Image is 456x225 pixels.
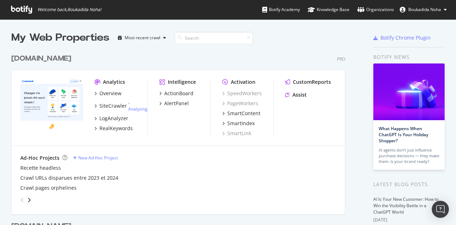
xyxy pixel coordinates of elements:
div: CustomReports [293,78,331,86]
div: Assist [292,91,307,98]
button: Boukadida Noha [394,4,452,15]
div: Intelligence [168,78,196,86]
div: Botify Chrome Plugin [380,34,431,41]
button: Most recent crawl [115,32,169,44]
a: CustomReports [285,78,331,86]
div: angle-right [27,196,32,204]
a: Overview [94,90,121,97]
div: Overview [99,90,121,97]
div: Botify Academy [262,6,300,13]
div: RealKeywords [99,125,133,132]
a: Analyzing [128,106,147,112]
div: - [128,100,147,112]
div: Knowledge Base [308,6,349,13]
div: LogAnalyzer [99,115,128,122]
div: [DATE] [373,217,445,223]
img: lelynx.fr [20,78,83,129]
div: Activation [231,78,255,86]
span: Welcome back, Boukadida Noha ! [37,7,101,12]
a: PageWorkers [222,100,258,107]
div: SmartIndex [227,120,255,127]
a: SmartIndex [222,120,255,127]
a: SmartContent [222,110,260,117]
a: Recette headless [20,164,61,172]
img: What Happens When ChatGPT Is Your Holiday Shopper? [373,63,445,120]
div: angle-left [17,194,27,206]
a: What Happens When ChatGPT Is Your Holiday Shopper? [379,126,428,144]
a: New Ad-Hoc Project [73,155,118,161]
a: AlertPanel [159,100,189,107]
div: AI agents don’t just influence purchase decisions — they make them. Is your brand ready? [379,147,439,164]
div: Analytics [103,78,125,86]
a: Botify Chrome Plugin [373,34,431,41]
div: Pro [337,56,345,62]
div: SmartContent [227,110,260,117]
div: SiteCrawler [99,102,127,109]
a: Crawl URLs disparues entre 2023 et 2024 [20,174,118,181]
a: ActionBoard [159,90,193,97]
input: Search [175,32,253,44]
div: Botify news [373,53,445,61]
div: AlertPanel [164,100,189,107]
a: [DOMAIN_NAME] [11,53,74,64]
a: Assist [285,91,307,98]
div: ActionBoard [164,90,193,97]
div: [DOMAIN_NAME] [11,53,71,64]
a: LogAnalyzer [94,115,128,122]
div: New Ad-Hoc Project [78,155,118,161]
a: SpeedWorkers [222,90,262,97]
div: Open Intercom Messenger [432,201,449,218]
a: SmartLink [222,130,251,137]
a: SiteCrawler- Analyzing [94,100,147,112]
div: Latest Blog Posts [373,180,445,188]
a: Crawl pages orphelines [20,184,77,191]
a: RealKeywords [94,125,133,132]
span: Boukadida Noha [408,6,441,12]
div: Most recent crawl [125,36,160,40]
div: Organizations [357,6,394,13]
a: AI Is Your New Customer: How to Win the Visibility Battle in a ChatGPT World [373,196,439,215]
div: My Web Properties [11,31,109,45]
div: Ad-Hoc Projects [20,154,59,162]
